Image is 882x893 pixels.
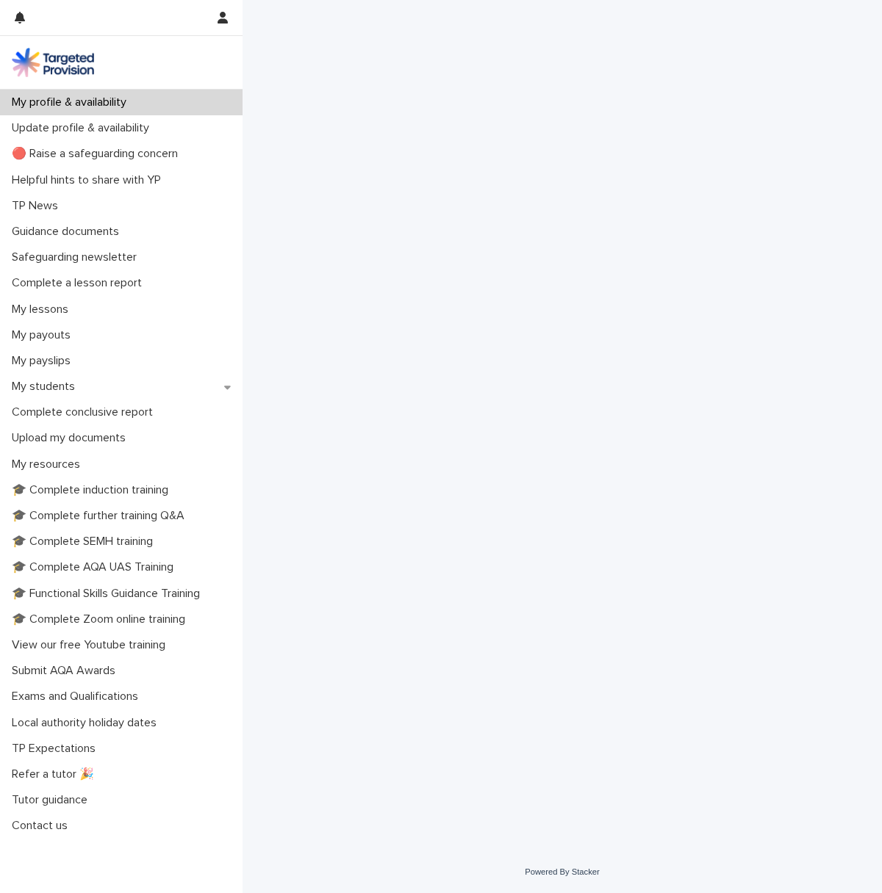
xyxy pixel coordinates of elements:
[6,328,82,342] p: My payouts
[6,638,177,652] p: View our free Youtube training
[6,664,127,678] p: Submit AQA Awards
[6,587,212,601] p: 🎓 Functional Skills Guidance Training
[6,509,196,523] p: 🎓 Complete further training Q&A
[6,250,148,264] p: Safeguarding newsletter
[525,867,599,876] a: Powered By Stacker
[6,819,79,833] p: Contact us
[6,793,99,807] p: Tutor guidance
[6,95,138,109] p: My profile & availability
[6,458,92,471] p: My resources
[6,380,87,394] p: My students
[6,690,150,704] p: Exams and Qualifications
[6,147,190,161] p: 🔴 Raise a safeguarding concern
[6,173,173,187] p: Helpful hints to share with YP
[6,354,82,368] p: My payslips
[6,199,70,213] p: TP News
[6,612,197,626] p: 🎓 Complete Zoom online training
[6,225,131,239] p: Guidance documents
[6,560,185,574] p: 🎓 Complete AQA UAS Training
[6,303,80,317] p: My lessons
[6,535,165,549] p: 🎓 Complete SEMH training
[12,48,94,77] img: M5nRWzHhSzIhMunXDL62
[6,121,161,135] p: Update profile & availability
[6,767,106,781] p: Refer a tutor 🎉
[6,716,168,730] p: Local authority holiday dates
[6,483,180,497] p: 🎓 Complete induction training
[6,431,137,445] p: Upload my documents
[6,742,107,756] p: TP Expectations
[6,405,165,419] p: Complete conclusive report
[6,276,154,290] p: Complete a lesson report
